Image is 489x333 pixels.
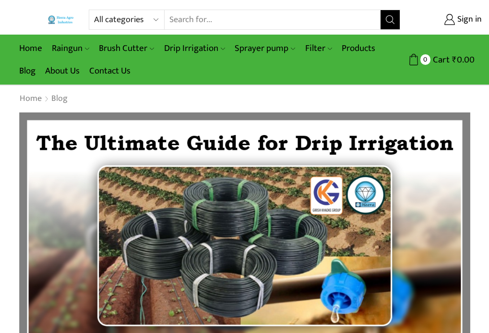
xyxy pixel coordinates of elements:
a: About Us [40,60,84,82]
span: Cart [430,53,450,66]
a: Home [19,93,42,105]
a: Sign in [415,11,482,28]
a: Products [337,37,380,60]
a: Sprayer pump [230,37,300,60]
a: Home [14,37,47,60]
span: Sign in [455,13,482,26]
span: 0 [420,54,430,64]
a: Filter [300,37,337,60]
button: Search button [381,10,400,29]
bdi: 0.00 [452,52,475,67]
a: Blog [51,93,68,105]
a: Contact Us [84,60,135,82]
a: 0 Cart ₹0.00 [410,51,475,69]
span: ₹ [452,52,457,67]
a: Brush Cutter [94,37,159,60]
a: Raingun [47,37,94,60]
input: Search for... [165,10,381,29]
a: Drip Irrigation [159,37,230,60]
a: Blog [14,60,40,82]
